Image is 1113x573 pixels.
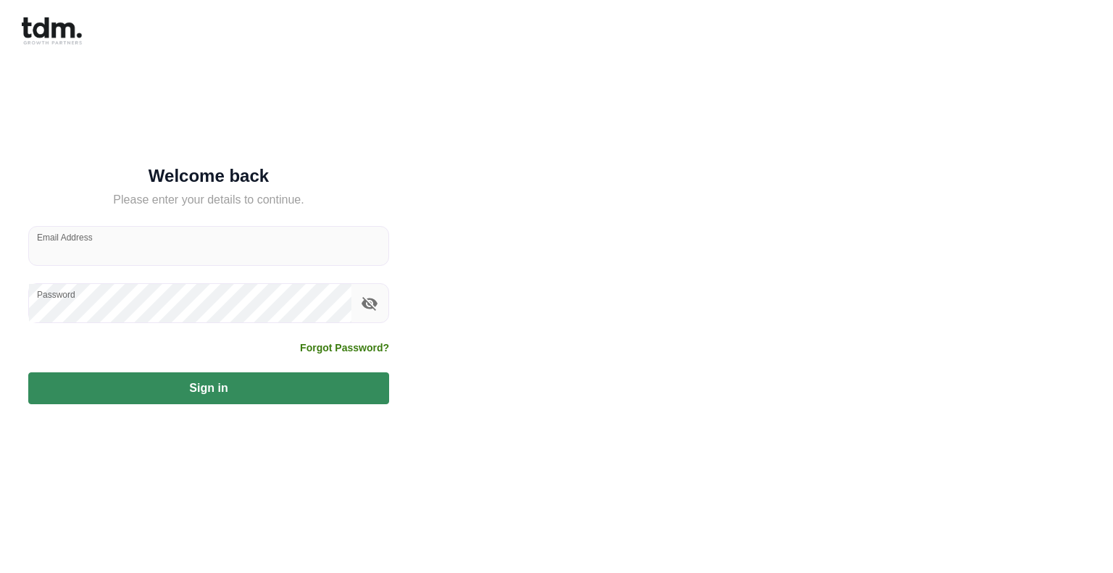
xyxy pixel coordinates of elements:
button: Sign in [28,372,389,404]
label: Email Address [37,231,93,243]
button: toggle password visibility [357,291,382,316]
h5: Please enter your details to continue. [28,191,389,209]
label: Password [37,288,75,301]
a: Forgot Password? [300,340,389,355]
h5: Welcome back [28,169,389,183]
